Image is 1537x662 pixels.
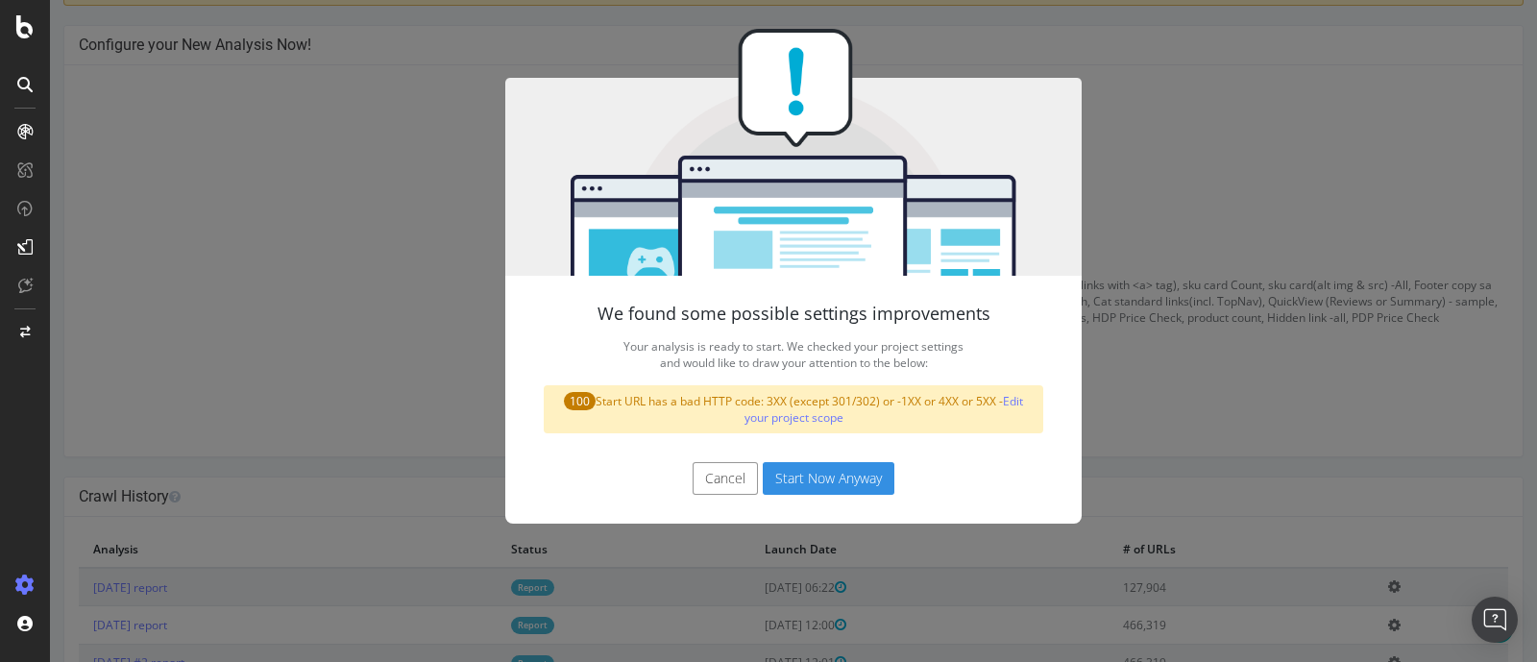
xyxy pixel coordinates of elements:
[494,385,993,433] div: Start URL has a bad HTTP code: 3XX (except 301/302) or -1XX or 4XX or 5XX -
[494,305,993,324] h4: We found some possible settings improvements
[494,333,993,376] p: Your analysis is ready to start. We checked your project settings and would like to draw your att...
[514,392,546,410] span: 100
[643,462,708,495] button: Cancel
[1472,597,1518,643] div: Open Intercom Messenger
[713,462,844,495] button: Start Now Anyway
[695,393,974,426] a: Edit your project scope
[455,29,1032,276] img: You're all set!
